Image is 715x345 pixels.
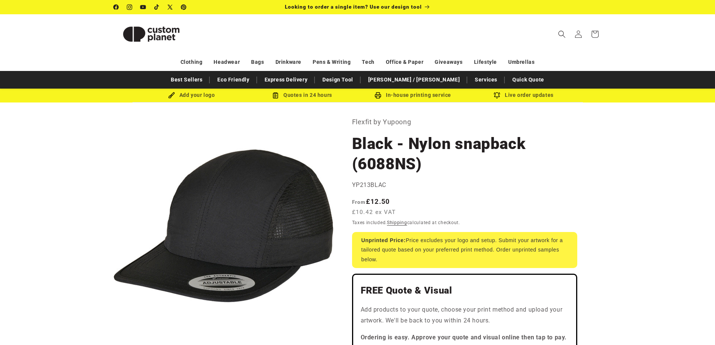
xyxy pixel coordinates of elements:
a: Drinkware [275,56,301,69]
a: Pens & Writing [313,56,351,69]
p: Add products to your quote, choose your print method and upload your artwork. We'll be back to yo... [361,304,569,326]
span: £10.42 ex VAT [352,208,396,217]
img: Order updates [494,92,500,99]
div: Live order updates [468,90,579,100]
span: Looking to order a single item? Use our design tool [285,4,422,10]
strong: Unprinted Price: [361,237,406,243]
img: Brush Icon [168,92,175,99]
h2: FREE Quote & Visual [361,285,569,297]
a: Eco Friendly [214,73,253,86]
a: Umbrellas [508,56,534,69]
div: Add your logo [136,90,247,100]
a: Shipping [387,220,407,225]
a: Bags [251,56,264,69]
summary: Search [554,26,570,42]
a: Tech [362,56,374,69]
h1: Black - Nylon snapback (6088NS) [352,134,577,174]
div: Quotes in 24 hours [247,90,358,100]
div: Taxes included. calculated at checkout. [352,219,577,226]
a: Quick Quote [509,73,548,86]
a: Giveaways [435,56,462,69]
a: Office & Paper [386,56,423,69]
img: In-house printing [375,92,381,99]
a: Custom Planet [111,14,191,54]
p: Flexfit by Yupoong [352,116,577,128]
a: [PERSON_NAME] / [PERSON_NAME] [364,73,464,86]
a: Best Sellers [167,73,206,86]
div: Price excludes your logo and setup. Submit your artwork for a tailored quote based on your prefer... [352,232,577,268]
img: Custom Planet [114,17,189,51]
div: In-house printing service [358,90,468,100]
a: Express Delivery [261,73,312,86]
a: Services [471,73,501,86]
span: YP213BLAC [352,181,386,188]
a: Clothing [181,56,203,69]
a: Lifestyle [474,56,497,69]
a: Design Tool [319,73,357,86]
img: Order Updates Icon [272,92,279,99]
span: From [352,199,366,205]
a: Headwear [214,56,240,69]
strong: £12.50 [352,197,390,205]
